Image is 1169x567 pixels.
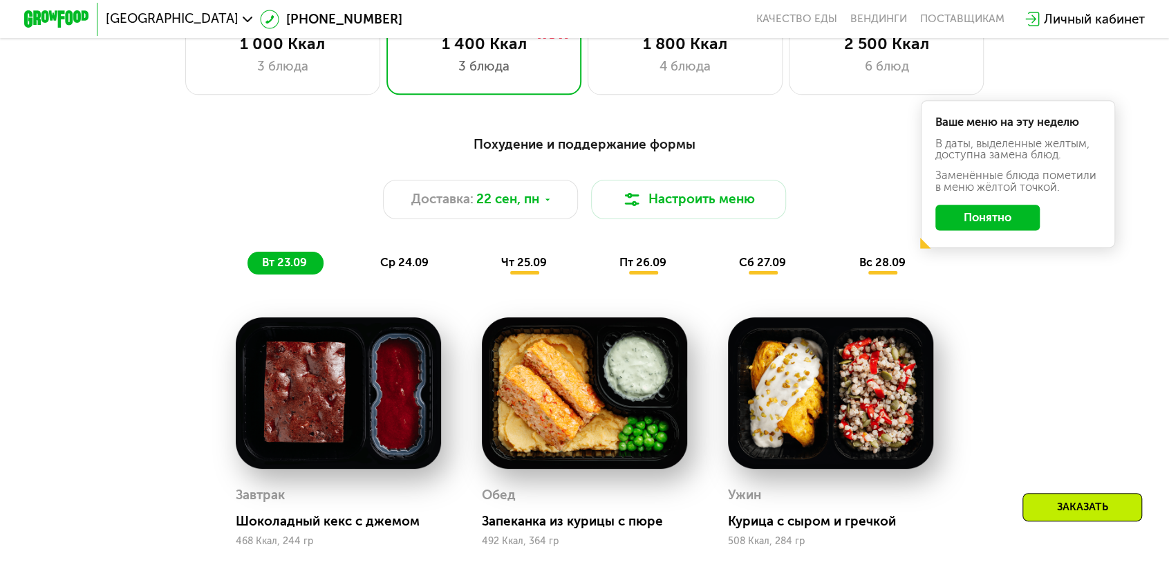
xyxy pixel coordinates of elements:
[919,12,1004,26] div: поставщикам
[104,134,1065,154] div: Похудение и поддержание формы
[501,256,547,269] span: чт 25.09
[728,483,761,507] div: Ужин
[935,205,1040,231] button: Понятно
[756,12,837,26] a: Качество еды
[411,189,474,209] span: Доставка:
[728,536,934,547] div: 508 Ккал, 284 гр
[202,34,363,53] div: 1 000 Ккал
[262,256,307,269] span: вт 23.09
[806,34,967,53] div: 2 500 Ккал
[380,256,428,269] span: ср 24.09
[605,57,766,76] div: 4 блюда
[1022,493,1142,521] div: Заказать
[403,34,564,53] div: 1 400 Ккал
[935,138,1101,161] div: В даты, выделенные желтым, доступна замена блюд.
[935,117,1101,128] div: Ваше меню на эту неделю
[605,34,766,53] div: 1 800 Ккал
[236,536,442,547] div: 468 Ккал, 244 гр
[403,57,564,76] div: 3 блюда
[739,256,786,269] span: сб 27.09
[202,57,363,76] div: 3 блюда
[591,180,786,219] button: Настроить меню
[806,57,967,76] div: 6 блюд
[106,12,239,26] span: [GEOGRAPHIC_DATA]
[236,483,285,507] div: Завтрак
[1044,10,1145,29] div: Личный кабинет
[859,256,905,269] span: вс 28.09
[850,12,906,26] a: Вендинги
[236,513,454,529] div: Шоколадный кекс с джемом
[482,513,700,529] div: Запеканка из курицы с пюре
[260,10,402,29] a: [PHONE_NUMBER]
[728,513,946,529] div: Курица с сыром и гречкой
[619,256,666,269] span: пт 26.09
[476,189,539,209] span: 22 сен, пн
[482,483,516,507] div: Обед
[482,536,688,547] div: 492 Ккал, 364 гр
[935,170,1101,193] div: Заменённые блюда пометили в меню жёлтой точкой.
